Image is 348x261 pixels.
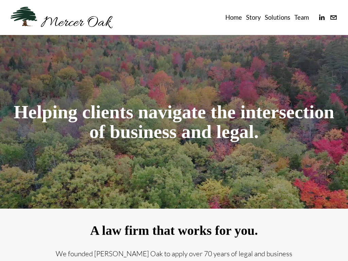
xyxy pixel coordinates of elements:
a: Story [246,12,261,23]
h1: Helping clients navigate the intersection of business and legal. [11,102,338,142]
a: linkedin-unauth [318,14,326,21]
a: Home [225,12,242,23]
a: Team [294,12,309,23]
a: info@merceroaklaw.com [330,14,337,21]
h2: A law firm that works for you. [51,223,297,238]
a: Solutions [265,12,290,23]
